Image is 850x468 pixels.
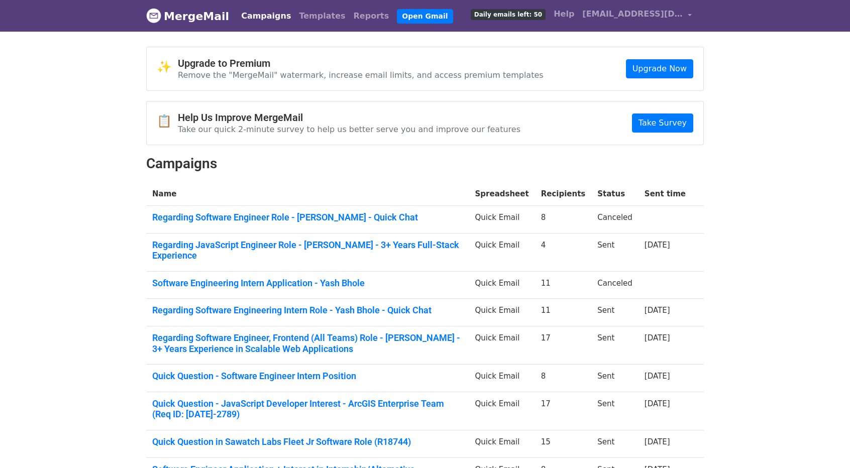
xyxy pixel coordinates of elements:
img: MergeMail logo [146,8,161,23]
td: 11 [535,299,592,326]
a: [DATE] [645,437,670,446]
a: MergeMail [146,6,229,27]
td: Quick Email [469,206,535,233]
th: Name [146,182,469,206]
th: Recipients [535,182,592,206]
td: Quick Email [469,392,535,430]
td: Quick Email [469,430,535,458]
td: Sent [591,392,639,430]
td: 17 [535,326,592,365]
td: 4 [535,233,592,271]
h4: Help Us Improve MergeMail [178,111,520,124]
a: [DATE] [645,306,670,315]
td: 15 [535,430,592,458]
td: Quick Email [469,365,535,392]
a: Quick Question in Sawatch Labs Fleet Jr Software Role (R18744) [152,436,463,447]
th: Sent time [639,182,692,206]
a: Open Gmail [397,9,453,24]
td: Sent [591,326,639,365]
h2: Campaigns [146,155,704,172]
a: Quick Question - JavaScript Developer Interest - ArcGIS Enterprise Team (Req ID: [DATE]-2789) [152,398,463,420]
a: Regarding Software Engineering Intern Role - Yash Bhole - Quick Chat [152,305,463,316]
a: Campaigns [237,6,295,26]
td: 11 [535,271,592,299]
td: 8 [535,365,592,392]
span: [EMAIL_ADDRESS][DOMAIN_NAME] [582,8,683,20]
a: [DATE] [645,399,670,408]
a: Software Engineering Intern Application - Yash Bhole [152,278,463,289]
a: Help [550,4,578,24]
p: Remove the "MergeMail" watermark, increase email limits, and access premium templates [178,70,544,80]
td: Sent [591,365,639,392]
a: [EMAIL_ADDRESS][DOMAIN_NAME] [578,4,696,28]
td: 8 [535,206,592,233]
a: Templates [295,6,349,26]
a: Regarding Software Engineer Role - [PERSON_NAME] - Quick Chat [152,212,463,223]
td: Sent [591,430,639,458]
td: Quick Email [469,299,535,326]
span: ✨ [157,60,178,74]
th: Spreadsheet [469,182,535,206]
a: Quick Question - Software Engineer Intern Position [152,371,463,382]
td: 17 [535,392,592,430]
th: Status [591,182,639,206]
td: Quick Email [469,271,535,299]
td: Canceled [591,206,639,233]
a: [DATE] [645,333,670,342]
a: Upgrade Now [626,59,693,78]
a: Daily emails left: 50 [467,4,550,24]
a: Take Survey [632,113,693,133]
span: Daily emails left: 50 [471,9,546,20]
iframe: Chat Widget [800,420,850,468]
p: Take our quick 2-minute survey to help us better serve you and improve our features [178,124,520,135]
a: Reports [350,6,393,26]
a: [DATE] [645,241,670,250]
a: Regarding Software Engineer, Frontend (All Teams) Role - [PERSON_NAME] - 3+ Years Experience in S... [152,332,463,354]
td: Sent [591,233,639,271]
td: Sent [591,299,639,326]
a: Regarding JavaScript Engineer Role - [PERSON_NAME] - 3+ Years Full-Stack Experience [152,240,463,261]
td: Canceled [591,271,639,299]
span: 📋 [157,114,178,129]
a: [DATE] [645,372,670,381]
td: Quick Email [469,326,535,365]
td: Quick Email [469,233,535,271]
h4: Upgrade to Premium [178,57,544,69]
